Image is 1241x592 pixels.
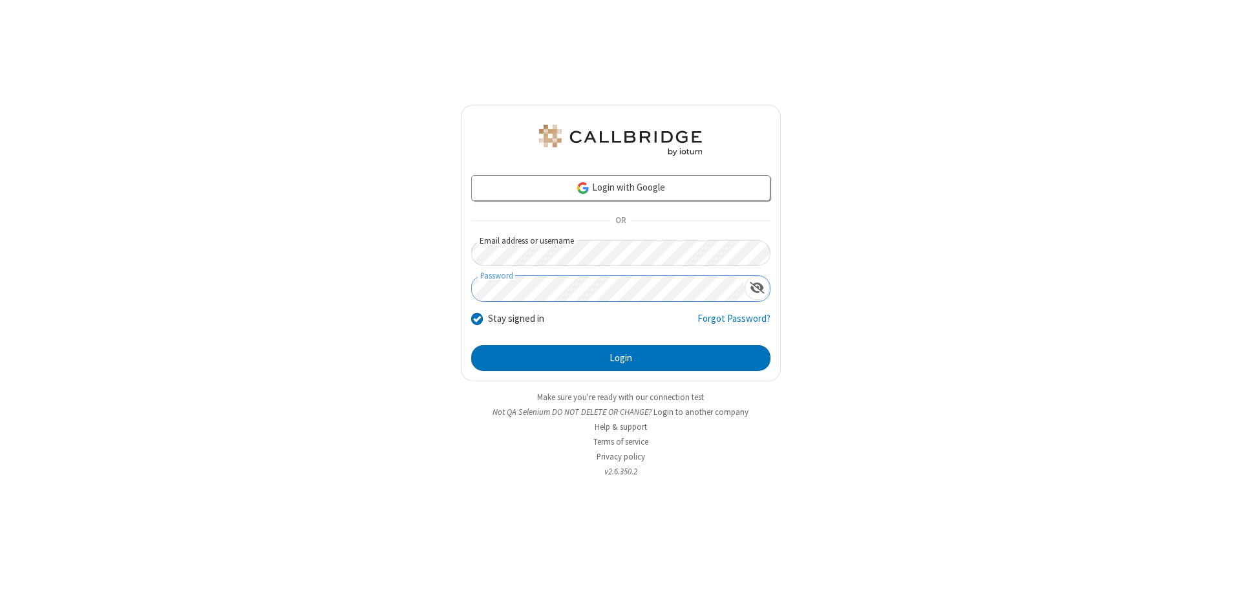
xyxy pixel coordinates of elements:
label: Stay signed in [488,312,544,326]
button: Login to another company [653,406,748,418]
input: Email address or username [471,240,770,266]
a: Privacy policy [597,451,645,462]
a: Terms of service [593,436,648,447]
img: google-icon.png [576,181,590,195]
li: Not QA Selenium DO NOT DELETE OR CHANGE? [461,406,781,418]
a: Forgot Password? [697,312,770,336]
div: Show password [745,276,770,300]
input: Password [472,276,745,301]
a: Make sure you're ready with our connection test [537,392,704,403]
button: Login [471,345,770,371]
a: Login with Google [471,175,770,201]
a: Help & support [595,421,647,432]
li: v2.6.350.2 [461,465,781,478]
img: QA Selenium DO NOT DELETE OR CHANGE [536,125,705,156]
span: OR [610,212,631,230]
